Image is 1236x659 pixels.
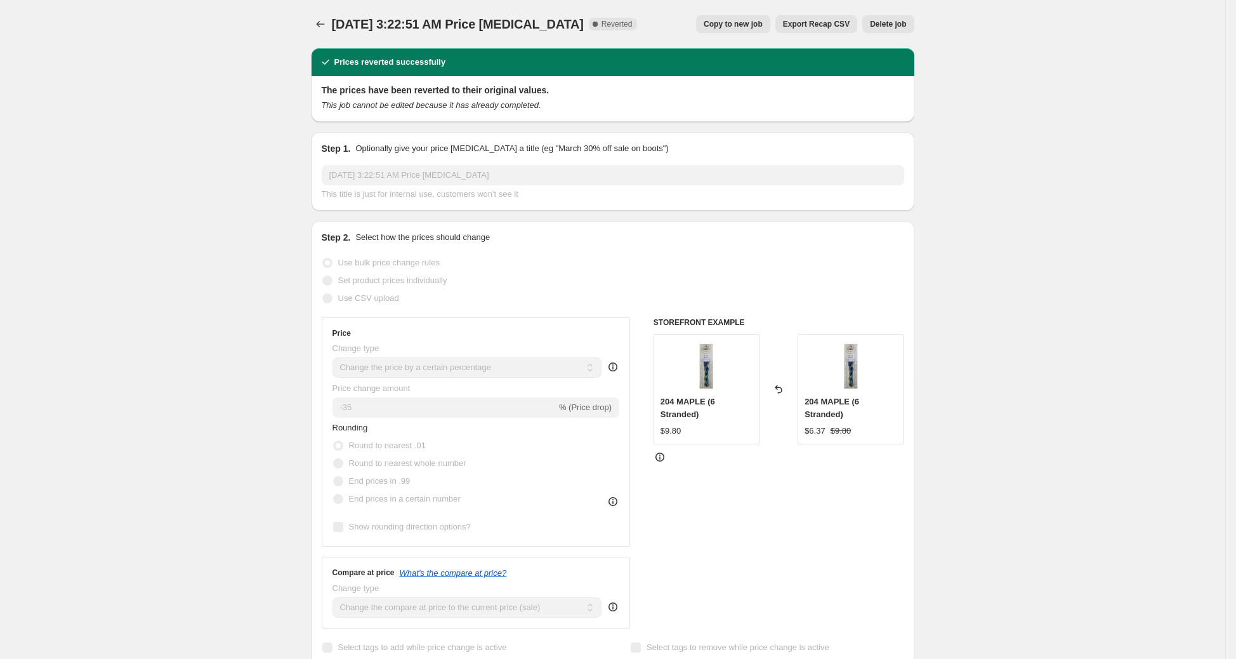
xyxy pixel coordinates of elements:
span: Reverted [602,19,633,29]
button: Delete job [862,15,914,33]
button: Price change jobs [312,15,329,33]
img: 204_MAPLE_STRANDED_80x.jpg [825,341,876,392]
h2: Step 1. [322,142,351,155]
span: Export Recap CSV [783,19,850,29]
h6: STOREFRONT EXAMPLE [654,317,904,328]
div: $6.37 [805,425,825,437]
span: Select tags to remove while price change is active [647,642,829,652]
span: This title is just for internal use, customers won't see it [322,189,518,199]
h3: Price [332,328,351,338]
span: End prices in .99 [349,476,411,486]
button: What's the compare at price? [400,568,507,578]
h2: The prices have been reverted to their original values. [322,84,904,97]
button: Export Recap CSV [775,15,857,33]
img: 204_MAPLE_STRANDED_80x.jpg [681,341,732,392]
span: [DATE] 3:22:51 AM Price [MEDICAL_DATA] [332,17,584,31]
h2: Step 2. [322,231,351,244]
div: $9.80 [661,425,681,437]
input: 30% off holiday sale [322,165,904,185]
span: Delete job [870,19,906,29]
div: help [607,361,619,373]
span: Change type [332,343,379,353]
span: Use bulk price change rules [338,258,440,267]
span: Price change amount [332,383,411,393]
span: Select tags to add while price change is active [338,642,507,652]
p: Optionally give your price [MEDICAL_DATA] a title (eg "March 30% off sale on boots") [355,142,668,155]
p: Select how the prices should change [355,231,490,244]
button: Copy to new job [696,15,770,33]
span: Set product prices individually [338,276,447,285]
input: -15 [332,397,556,418]
div: help [607,601,619,613]
span: 204 MAPLE (6 Stranded) [805,397,859,419]
span: Round to nearest whole number [349,458,466,468]
span: Copy to new job [704,19,763,29]
span: Show rounding direction options? [349,522,471,531]
span: Rounding [332,423,368,432]
span: Use CSV upload [338,293,399,303]
span: Change type [332,583,379,593]
span: 204 MAPLE (6 Stranded) [661,397,715,419]
strike: $9.80 [831,425,851,437]
span: Round to nearest .01 [349,441,426,450]
span: End prices in a certain number [349,494,461,503]
h2: Prices reverted successfully [334,56,446,69]
i: This job cannot be edited because it has already completed. [322,100,541,110]
span: % (Price drop) [559,403,612,412]
h3: Compare at price [332,568,395,578]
